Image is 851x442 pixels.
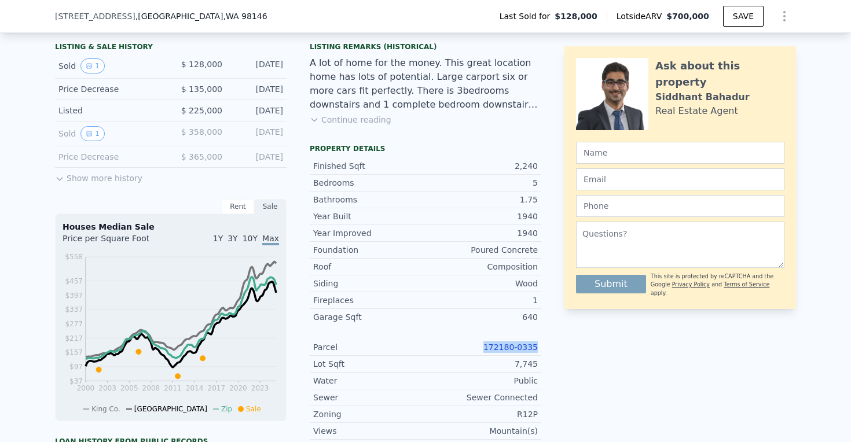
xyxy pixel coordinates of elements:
[91,405,120,413] span: King Co.
[313,211,425,222] div: Year Built
[425,244,538,256] div: Poured Concrete
[666,12,709,21] span: $700,000
[63,221,279,233] div: Houses Median Sale
[672,281,710,288] a: Privacy Policy
[313,160,425,172] div: Finished Sqft
[651,272,784,297] div: This site is protected by reCAPTCHA and the Google and apply.
[773,5,796,28] button: Show Options
[58,83,162,95] div: Price Decrease
[80,126,105,141] button: View historical data
[232,151,283,163] div: [DATE]
[425,294,538,306] div: 1
[313,341,425,353] div: Parcel
[425,425,538,437] div: Mountain(s)
[232,126,283,141] div: [DATE]
[313,261,425,272] div: Roof
[229,384,247,392] tspan: 2020
[98,384,116,392] tspan: 2003
[58,151,162,163] div: Price Decrease
[483,342,538,352] a: 172180-0335
[617,10,666,22] span: Lotside ARV
[500,10,555,22] span: Last Sold for
[63,233,171,251] div: Price per Square Foot
[655,90,750,104] div: Siddhant Bahadur
[65,320,83,328] tspan: $277
[246,405,261,413] span: Sale
[313,311,425,323] div: Garage Sqft
[310,56,541,112] div: A lot of home for the money. This great location home has lots of potential. Large carport six or...
[313,278,425,289] div: Siding
[65,277,83,285] tspan: $457
[134,405,207,413] span: [GEOGRAPHIC_DATA]
[425,278,538,289] div: Wood
[262,234,279,245] span: Max
[181,106,222,115] span: $ 225,000
[310,144,541,153] div: Property details
[655,104,738,118] div: Real Estate Agent
[69,363,83,371] tspan: $97
[65,253,83,261] tspan: $558
[232,105,283,116] div: [DATE]
[58,105,162,116] div: Listed
[313,358,425,370] div: Lot Sqft
[186,384,204,392] tspan: 2014
[425,194,538,205] div: 1.75
[65,334,83,342] tspan: $217
[555,10,597,22] span: $128,000
[655,58,784,90] div: Ask about this property
[313,244,425,256] div: Foundation
[313,425,425,437] div: Views
[55,168,142,184] button: Show more history
[232,58,283,73] div: [DATE]
[65,292,83,300] tspan: $397
[425,375,538,386] div: Public
[181,127,222,137] span: $ 358,000
[65,305,83,314] tspan: $337
[65,348,83,356] tspan: $157
[181,152,222,161] span: $ 365,000
[310,42,541,51] div: Listing Remarks (Historical)
[142,384,160,392] tspan: 2008
[313,294,425,306] div: Fireplaces
[243,234,258,243] span: 10Y
[77,384,95,392] tspan: 2000
[164,384,182,392] tspan: 2011
[425,358,538,370] div: 7,745
[221,405,232,413] span: Zip
[724,281,769,288] a: Terms of Service
[251,384,269,392] tspan: 2023
[213,234,223,243] span: 1Y
[425,261,538,272] div: Composition
[425,211,538,222] div: 1940
[120,384,138,392] tspan: 2005
[69,377,83,385] tspan: $37
[310,114,391,126] button: Continue reading
[181,60,222,69] span: $ 128,000
[313,194,425,205] div: Bathrooms
[181,84,222,94] span: $ 135,000
[425,311,538,323] div: 640
[576,275,646,293] button: Submit
[55,10,135,22] span: [STREET_ADDRESS]
[425,160,538,172] div: 2,240
[55,42,287,54] div: LISTING & SALE HISTORY
[425,408,538,420] div: R12P
[228,234,237,243] span: 3Y
[576,142,784,164] input: Name
[313,375,425,386] div: Water
[313,392,425,403] div: Sewer
[425,392,538,403] div: Sewer Connected
[425,227,538,239] div: 1940
[208,384,226,392] tspan: 2017
[313,227,425,239] div: Year Improved
[80,58,105,73] button: View historical data
[58,126,162,141] div: Sold
[232,83,283,95] div: [DATE]
[313,177,425,189] div: Bedrooms
[313,408,425,420] div: Zoning
[223,12,267,21] span: , WA 98146
[58,58,162,73] div: Sold
[576,195,784,217] input: Phone
[576,168,784,190] input: Email
[723,6,764,27] button: SAVE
